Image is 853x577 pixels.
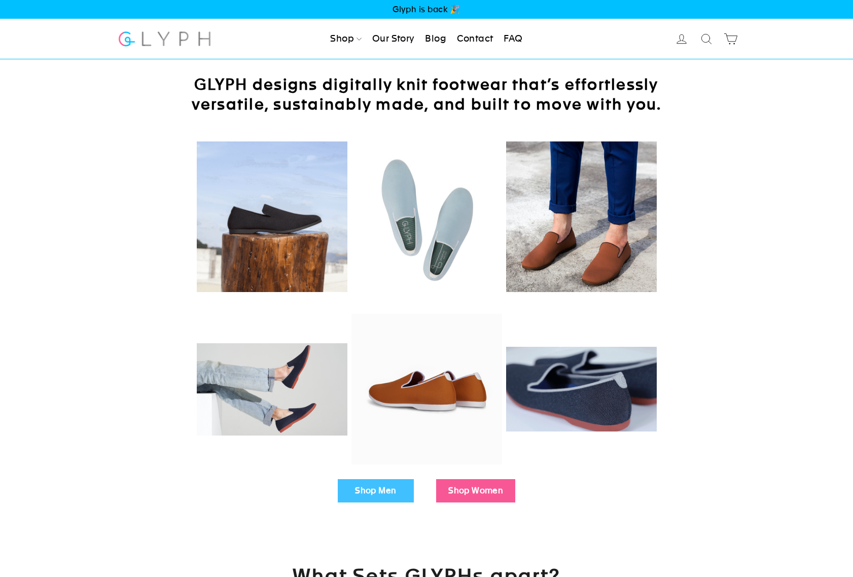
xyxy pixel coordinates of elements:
[338,479,414,502] a: Shop Men
[117,25,212,52] img: Glyph
[326,28,366,50] a: Shop
[326,28,526,50] ul: Primary
[173,75,680,114] h2: GLYPH designs digitally knit footwear that’s effortlessly versatile, sustainably made, and built ...
[368,28,419,50] a: Our Story
[421,28,450,50] a: Blog
[436,479,515,502] a: Shop Women
[453,28,497,50] a: Contact
[500,28,526,50] a: FAQ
